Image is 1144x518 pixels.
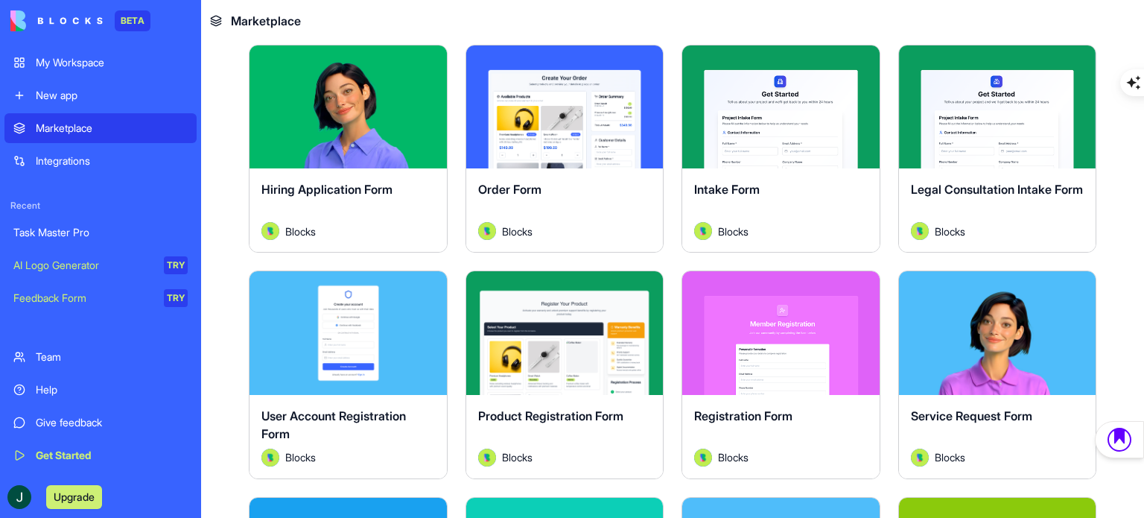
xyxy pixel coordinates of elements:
a: Hiring Application FormAvatarBlocks [249,45,448,253]
div: Task Master Pro [13,225,188,240]
span: Blocks [935,449,965,465]
a: BETA [10,10,150,31]
span: Product Registration Form [478,408,623,423]
img: Avatar [478,449,496,467]
div: New app [36,88,188,103]
a: Upgrade [46,489,102,504]
div: Give feedback [36,415,188,430]
img: Avatar [694,449,712,467]
div: Integrations [36,154,188,168]
img: Avatar [911,449,929,467]
a: Order FormAvatarBlocks [465,45,664,253]
span: Legal Consultation Intake Form [911,182,1083,197]
span: User Account Registration Form [261,408,406,441]
div: Get Started [36,448,188,463]
div: TRY [164,289,188,307]
img: ACg8ocLdRi-AYV2ecdRaf6heZ7HU3TMqBluFT1nWhKsBmkTN3IneXw=s96-c [7,485,31,509]
div: My Workspace [36,55,188,70]
span: Hiring Application Form [261,182,393,197]
img: Avatar [694,222,712,240]
span: Intake Form [694,182,760,197]
span: Blocks [935,224,965,239]
a: Get Started [4,440,197,470]
span: Blocks [718,224,749,239]
div: Marketplace [36,121,188,136]
div: BETA [115,10,150,31]
a: Integrations [4,146,197,176]
a: Help [4,375,197,405]
span: Blocks [502,449,533,465]
span: Recent [4,200,197,212]
div: Help [36,382,188,397]
span: Blocks [285,449,316,465]
a: Service Request FormAvatarBlocks [898,271,1097,478]
span: Blocks [718,449,749,465]
span: Order Form [478,182,541,197]
img: Avatar [478,222,496,240]
div: Team [36,350,188,364]
a: Product Registration FormAvatarBlocks [465,271,664,478]
div: TRY [164,256,188,274]
div: AI Logo Generator [13,258,153,273]
a: Legal Consultation Intake FormAvatarBlocks [898,45,1097,253]
a: Intake FormAvatarBlocks [681,45,880,253]
img: Avatar [911,222,929,240]
a: Team [4,342,197,372]
a: Registration FormAvatarBlocks [681,271,880,478]
a: AI Logo GeneratorTRY [4,250,197,280]
span: Service Request Form [911,408,1032,423]
button: Upgrade [46,485,102,509]
div: Feedback Form [13,291,153,306]
img: logo [10,10,103,31]
span: Marketplace [231,12,301,30]
img: Avatar [261,222,279,240]
span: Registration Form [694,408,792,423]
img: Avatar [261,449,279,467]
span: Blocks [502,224,533,239]
a: User Account Registration FormAvatarBlocks [249,271,448,478]
a: New app [4,80,197,110]
a: Give feedback [4,408,197,438]
a: Task Master Pro [4,218,197,247]
span: Blocks [285,224,316,239]
a: Marketplace [4,113,197,143]
a: Feedback FormTRY [4,283,197,313]
a: My Workspace [4,48,197,78]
